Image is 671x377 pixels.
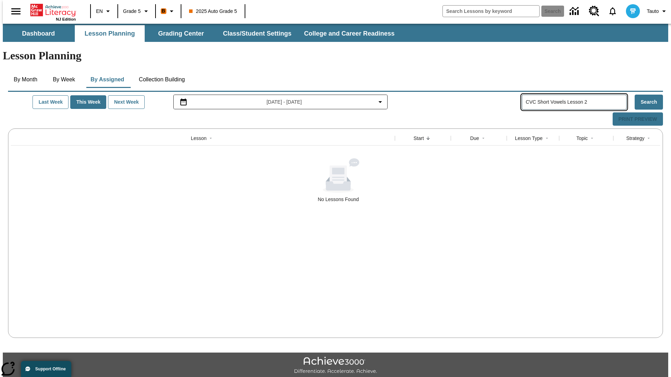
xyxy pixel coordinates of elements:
button: Sort [543,134,551,142]
button: Grade: Grade 5, Select a grade [120,5,153,17]
div: Due [470,135,479,142]
span: Grade 5 [123,8,141,15]
a: Data Center [565,2,585,21]
a: Resource Center, Will open in new tab [585,2,604,21]
div: No Lessons Found [318,196,359,203]
div: SubNavbar [3,25,401,42]
svg: Collapse Date Range Filter [376,98,384,106]
span: NJ Edition [56,17,76,21]
img: Achieve3000 Differentiate Accelerate Achieve [294,357,377,375]
button: Support Offline [21,361,71,377]
button: Sort [644,134,653,142]
span: 2025 Auto Grade 5 [189,8,237,15]
button: Next Week [108,95,145,109]
button: Select a new avatar [622,2,644,20]
button: Open side menu [6,1,26,22]
button: Lesson Planning [75,25,145,42]
div: No Lessons Found [11,158,666,203]
h1: Lesson Planning [3,49,668,62]
button: Sort [424,134,432,142]
button: Sort [479,134,488,142]
input: Search Assigned Lessons [526,97,626,107]
button: By Week [46,71,81,88]
button: Sort [207,134,215,142]
div: Home [30,2,76,21]
button: Class/Student Settings [217,25,297,42]
div: Lesson [191,135,207,142]
a: Notifications [604,2,622,20]
div: Lesson Type [515,135,542,142]
input: search field [443,6,539,17]
button: By Assigned [85,71,130,88]
span: [DATE] - [DATE] [267,98,302,106]
div: SubNavbar [3,24,668,42]
span: B [162,7,165,15]
div: Start [413,135,424,142]
button: Dashboard [3,25,73,42]
button: Boost Class color is orange. Change class color [158,5,179,17]
button: Sort [588,134,596,142]
span: EN [96,8,103,15]
button: Search [635,95,663,110]
button: By Month [8,71,43,88]
button: This Week [70,95,106,109]
span: Tauto [647,8,659,15]
button: Collection Building [133,71,190,88]
button: College and Career Readiness [298,25,400,42]
button: Profile/Settings [644,5,671,17]
button: Grading Center [146,25,216,42]
button: Language: EN, Select a language [93,5,115,17]
button: Last Week [33,95,68,109]
img: avatar image [626,4,640,18]
button: Select the date range menu item [176,98,385,106]
div: Topic [576,135,588,142]
a: Home [30,3,76,17]
div: Strategy [626,135,644,142]
span: Support Offline [35,367,66,371]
